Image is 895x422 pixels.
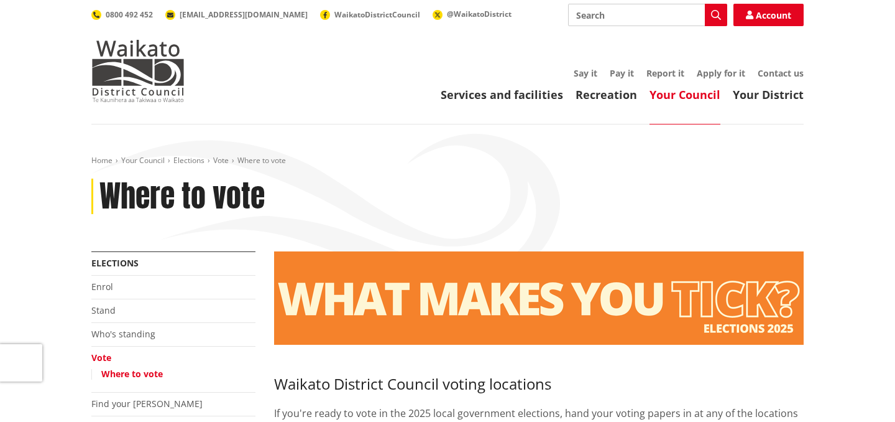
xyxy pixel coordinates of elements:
[610,67,634,79] a: Pay it
[320,9,420,20] a: WaikatoDistrictCouncil
[441,87,563,102] a: Services and facilities
[447,9,512,19] span: @WaikatoDistrict
[91,281,113,293] a: Enrol
[237,155,286,166] span: Where to vote
[165,9,308,20] a: [EMAIL_ADDRESS][DOMAIN_NAME]
[213,155,229,166] a: Vote
[91,257,139,269] a: Elections
[568,4,727,26] input: Search input
[576,87,637,102] a: Recreation
[733,4,804,26] a: Account
[180,9,308,20] span: [EMAIL_ADDRESS][DOMAIN_NAME]
[91,9,153,20] a: 0800 492 452
[106,9,153,20] span: 0800 492 452
[334,9,420,20] span: WaikatoDistrictCouncil
[433,9,512,19] a: @WaikatoDistrict
[274,375,804,393] h3: Waikato District Council voting locations
[646,67,684,79] a: Report it
[91,304,116,316] a: Stand
[99,179,265,215] h1: Where to vote
[649,87,720,102] a: Your Council
[121,155,165,166] a: Your Council
[91,352,111,363] a: Vote
[101,368,163,380] a: Where to vote
[758,67,804,79] a: Contact us
[91,398,203,410] a: Find your [PERSON_NAME]
[733,87,804,102] a: Your District
[697,67,745,79] a: Apply for it
[173,155,204,166] a: Elections
[91,155,112,166] a: Home
[91,40,185,102] img: Waikato District Council - Te Kaunihera aa Takiwaa o Waikato
[91,156,804,166] nav: breadcrumb
[91,328,155,340] a: Who's standing
[574,67,597,79] a: Say it
[274,251,804,345] img: Vote banner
